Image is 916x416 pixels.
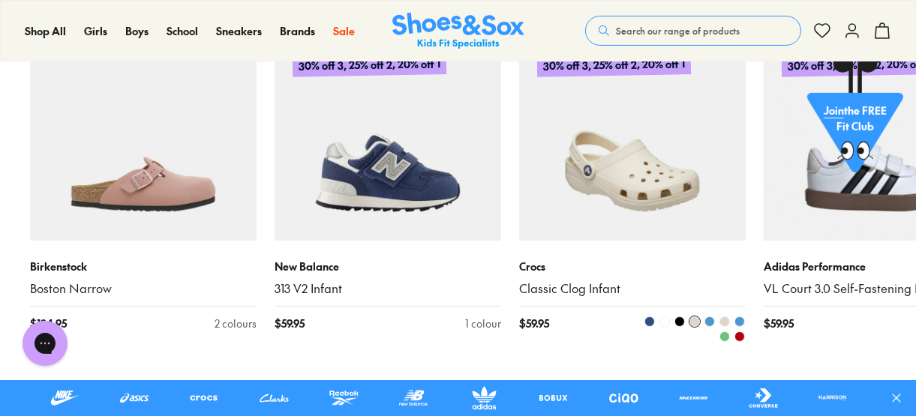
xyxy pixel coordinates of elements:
[167,23,198,39] a: School
[25,23,66,38] span: Shop All
[167,23,198,38] span: School
[30,259,257,274] p: Birkenstock
[125,23,149,39] a: Boys
[84,23,107,39] a: Girls
[293,52,446,77] p: 30% off 3, 25% off 2, 20% off 1
[807,91,903,146] p: the FREE Fit Club
[519,280,746,297] a: Classic Clog Infant
[519,316,549,343] span: $ 59.95
[125,23,149,38] span: Boys
[333,23,355,39] a: Sale
[30,280,257,297] a: Boston Narrow
[275,259,501,274] p: New Balance
[465,316,501,331] div: 1 colour
[15,316,75,371] iframe: Gorgias live chat messenger
[216,23,262,38] span: Sneakers
[216,23,262,39] a: Sneakers
[280,23,315,38] span: Brands
[537,52,691,76] p: 30% off 3, 25% off 2, 20% off 1
[519,259,746,274] p: Crocs
[275,280,501,297] a: 313 V2 Infant
[392,13,524,49] a: Shoes & Sox
[392,13,524,49] img: SNS_Logo_Responsive.svg
[275,316,305,331] span: $ 59.95
[84,23,107,38] span: Girls
[25,23,66,39] a: Shop All
[215,316,257,331] div: 2 colours
[764,316,794,331] span: $ 59.95
[807,61,903,181] a: Jointhe FREE Fit Club
[824,103,844,118] span: Join
[333,23,355,38] span: Sale
[280,23,315,39] a: Brands
[616,24,740,37] span: Search our range of products
[585,16,801,46] button: Search our range of products
[30,14,257,241] a: 30% off 3, 25% off 2, 20% off 1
